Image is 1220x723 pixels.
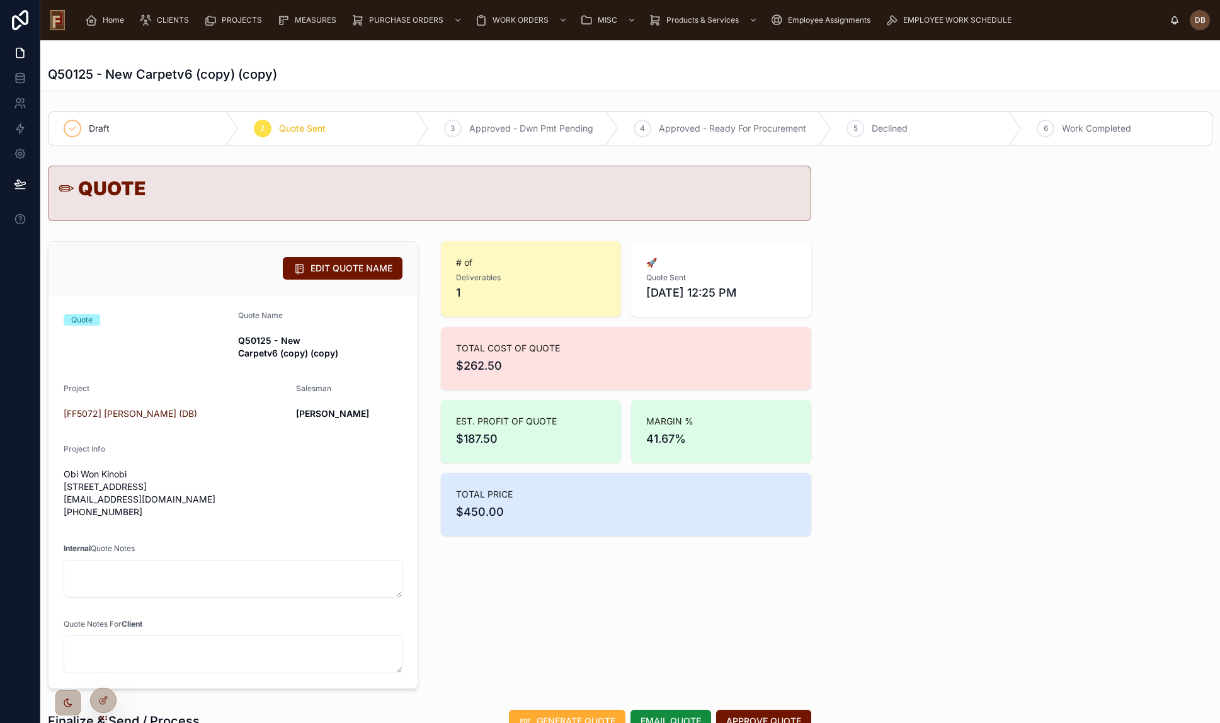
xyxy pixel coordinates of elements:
span: Quote Notes For [64,619,142,629]
span: DB [1195,15,1206,25]
span: 4 [640,123,645,134]
span: WORK ORDERS [493,15,549,25]
span: Home [103,15,124,25]
span: Project Info [64,444,105,453]
a: MISC [576,9,642,31]
span: Quote Sent [279,122,326,135]
a: Home [81,9,133,31]
span: $187.50 [456,430,606,448]
span: Draft [89,122,110,135]
span: PURCHASE ORDERS [369,15,443,25]
span: Salesman [296,384,331,393]
span: MISC [598,15,617,25]
a: [FF5072] [PERSON_NAME] (DB) [64,407,197,420]
span: Employee Assignments [788,15,870,25]
a: PURCHASE ORDERS [348,9,469,31]
strong: Internal [64,544,91,553]
span: 41.67% [646,430,796,448]
span: Declined [872,122,908,135]
span: Obi Won Kinobi [STREET_ADDRESS] [EMAIL_ADDRESS][DOMAIN_NAME] [PHONE_NUMBER] [64,468,286,518]
span: MEASURES [295,15,336,25]
span: 5 [853,123,858,134]
img: App logo [50,10,65,30]
span: EDIT QUOTE NAME [311,262,392,275]
a: EMPLOYEE WORK SCHEDULE [882,9,1020,31]
div: Quote [71,314,93,326]
span: Quote Sent [646,273,686,283]
a: Products & Services [645,9,764,31]
a: WORK ORDERS [471,9,574,31]
span: PROJECTS [222,15,262,25]
span: EST. PROFIT OF QUOTE [456,415,606,428]
span: 1 [456,284,606,302]
span: Project [64,384,89,393]
strong: [PERSON_NAME] [296,408,369,419]
span: 2 [260,123,265,134]
span: CLIENTS [157,15,189,25]
span: Deliverables [456,273,501,283]
button: EDIT QUOTE NAME [283,257,402,280]
span: 6 [1044,123,1048,134]
div: scrollable content [75,6,1170,34]
span: EMPLOYEE WORK SCHEDULE [903,15,1012,25]
span: Work Completed [1062,122,1131,135]
span: Approved - Dwn Pmt Pending [469,122,593,135]
span: Products & Services [666,15,739,25]
a: MEASURES [273,9,345,31]
h1: Q50125 - New Carpetv6 (copy) (copy) [48,65,277,83]
span: MARGIN % [646,415,796,428]
span: 🚀 [646,256,796,269]
a: PROJECTS [200,9,271,31]
span: TOTAL PRICE [456,488,796,501]
span: 3 [450,123,455,134]
strong: Q50125 - New Carpetv6 (copy) (copy) [238,335,338,358]
span: # of [456,256,606,269]
span: $262.50 [456,357,796,375]
div: # ✏ QUOTE [59,179,801,198]
h1: ✏ QUOTE [59,179,801,198]
span: Approved - Ready For Procurement [659,122,806,135]
a: Employee Assignments [767,9,879,31]
a: CLIENTS [135,9,198,31]
span: $450.00 [456,503,796,521]
span: Quote Name [238,310,283,320]
span: TOTAL COST OF QUOTE [456,342,796,355]
span: [DATE] 12:25 PM [646,284,796,302]
strong: Client [122,619,142,629]
span: Quote Notes [64,544,135,554]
